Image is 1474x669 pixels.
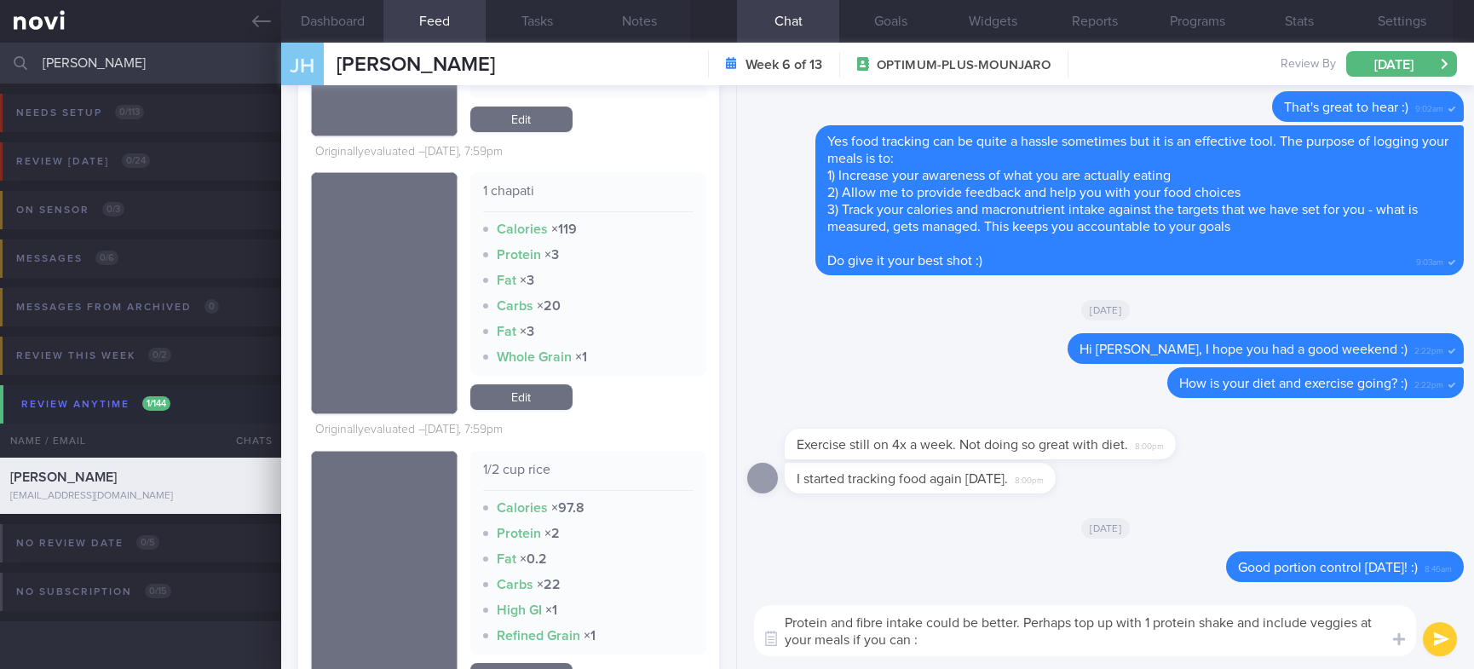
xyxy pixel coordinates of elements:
span: [PERSON_NAME] [337,55,495,75]
strong: × 1 [575,350,587,364]
span: 8:46am [1425,559,1452,575]
span: [PERSON_NAME] [10,470,117,484]
strong: Fat [497,552,516,566]
div: Messages [12,247,123,270]
strong: Whole Grain [497,350,572,364]
span: 2:22pm [1414,341,1443,357]
span: Exercise still on 4x a week. Not doing so great with diet. [797,438,1128,452]
strong: Calories [497,501,548,515]
span: 2) Allow me to provide feedback and help you with your food choices [827,186,1241,199]
span: 0 [204,299,219,314]
strong: Fat [497,325,516,338]
span: Good portion control [DATE]! :) [1238,561,1418,574]
div: No review date [12,532,164,555]
span: 9:03am [1416,252,1443,268]
div: Messages from Archived [12,296,223,319]
strong: Protein [497,527,541,540]
strong: Carbs [497,578,533,591]
span: [DATE] [1081,518,1130,539]
strong: Protein [497,248,541,262]
div: Originally evaluated – [DATE], 7:59pm [315,145,503,160]
div: Review anytime [17,393,175,416]
strong: × 1 [584,629,596,643]
span: 1 / 144 [142,396,170,411]
span: 0 / 24 [122,153,150,168]
span: I started tracking food again [DATE]. [797,472,1008,486]
span: 0 / 5 [136,535,159,550]
span: Do give it your best shot :) [827,254,982,268]
span: 0 / 113 [115,105,144,119]
span: 0 / 2 [148,348,171,362]
div: Needs setup [12,101,148,124]
div: Originally evaluated – [DATE], 7:59pm [315,423,503,438]
div: Chats [213,424,281,458]
span: OPTIMUM-PLUS-MOUNJARO [877,57,1051,74]
span: 3) Track your calories and macronutrient intake against the targets that we have set for you - wh... [827,203,1418,234]
span: 2:22pm [1414,375,1443,391]
strong: Plant Protein [497,72,576,86]
div: No subscription [12,580,176,603]
strong: × 97.8 [551,501,584,515]
button: [DATE] [1346,51,1457,77]
span: 0 / 6 [95,251,118,265]
span: 1) Increase your awareness of what you are actually eating [827,169,1171,182]
strong: Calories [497,222,548,236]
a: Edit [470,384,573,410]
strong: × 3 [520,325,534,338]
strong: × 3 [520,274,534,287]
span: 9:02am [1415,99,1443,115]
span: Review By [1281,57,1336,72]
strong: High GI [497,603,542,617]
a: Edit [470,107,573,132]
span: 8:00pm [1015,470,1044,487]
strong: Fat [497,274,516,287]
strong: Carbs [497,299,533,313]
strong: × 3 [544,248,559,262]
div: Review this week [12,344,176,367]
span: 0 / 15 [145,584,171,598]
div: [EMAIL_ADDRESS][DOMAIN_NAME] [10,490,271,503]
strong: × 22 [537,578,561,591]
span: Hi [PERSON_NAME], I hope you had a good weekend :) [1080,343,1408,356]
div: JH [271,32,335,98]
strong: Refined Grain [497,629,580,643]
span: How is your diet and exercise going? :) [1179,377,1408,390]
span: 8:00pm [1135,436,1164,453]
div: On sensor [12,199,129,222]
div: 1/2 cup rice [483,461,694,491]
strong: × 119 [551,222,577,236]
img: 1 chapati [311,172,457,414]
div: Review [DATE] [12,150,154,173]
strong: × 2 [544,527,560,540]
div: 1 chapati [483,182,694,212]
span: Yes food tracking can be quite a hassle sometimes but it is an effective tool. The purpose of log... [827,135,1448,165]
span: 0 / 3 [102,202,124,216]
span: [DATE] [1081,300,1130,320]
span: That's great to hear :) [1284,101,1408,114]
strong: × 1 [579,72,591,86]
strong: × 1 [545,603,557,617]
strong: Week 6 of 13 [746,56,822,73]
strong: × 0.2 [520,552,547,566]
strong: × 20 [537,299,561,313]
